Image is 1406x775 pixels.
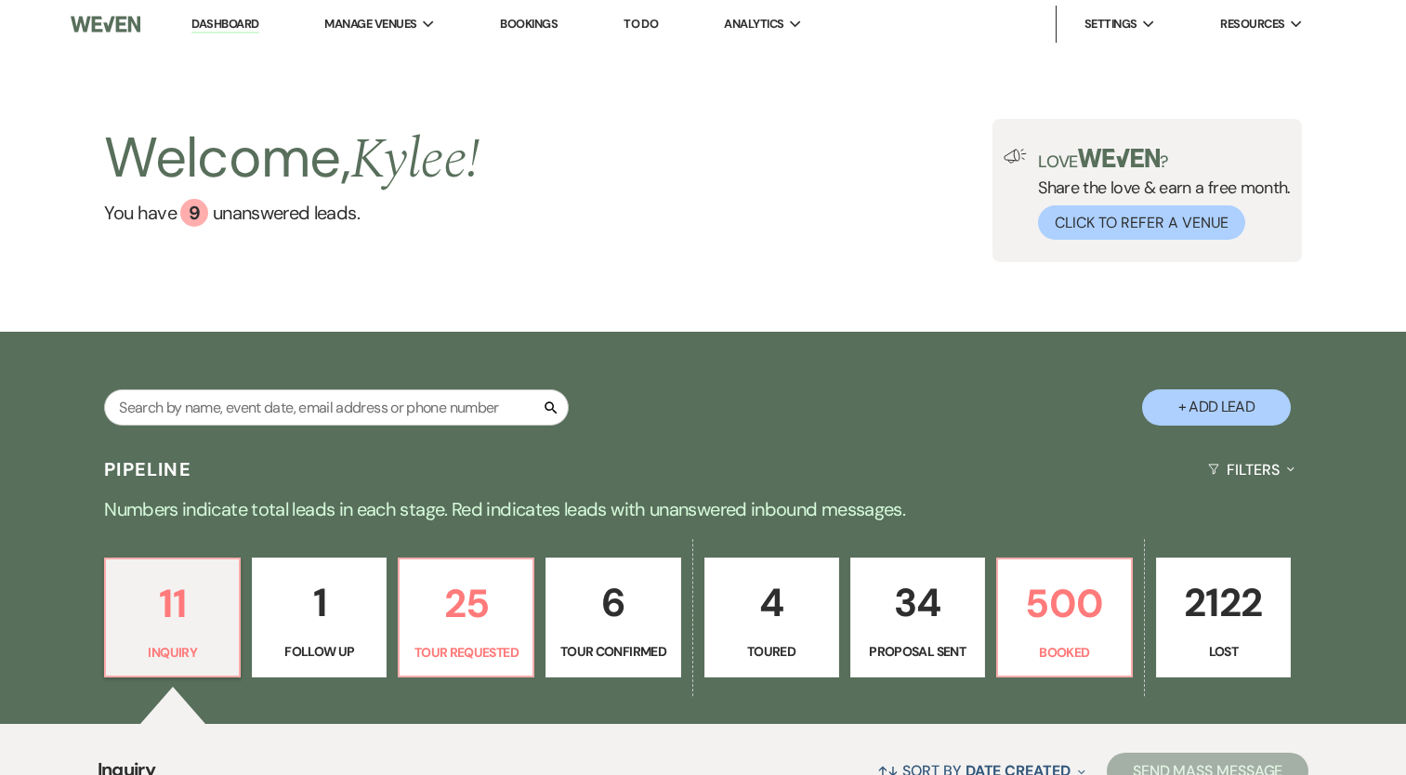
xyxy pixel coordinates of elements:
a: 500Booked [996,558,1133,678]
button: Click to Refer a Venue [1038,205,1245,240]
button: + Add Lead [1142,389,1291,426]
button: Filters [1201,445,1302,494]
img: loud-speaker-illustration.svg [1004,149,1027,164]
span: Analytics [724,15,783,33]
span: Settings [1084,15,1137,33]
div: 9 [180,199,208,227]
input: Search by name, event date, email address or phone number [104,389,569,426]
div: Share the love & earn a free month. [1027,149,1291,240]
p: Love ? [1038,149,1291,170]
a: 6Tour Confirmed [545,558,680,678]
p: 4 [716,571,827,634]
p: Proposal Sent [862,641,973,662]
span: Manage Venues [324,15,416,33]
p: 1 [264,571,374,634]
h2: Welcome, [104,119,480,199]
p: 25 [411,572,521,635]
img: Weven Logo [71,5,140,44]
a: 25Tour Requested [398,558,534,678]
h3: Pipeline [104,456,191,482]
p: Follow Up [264,641,374,662]
p: Tour Requested [411,642,521,663]
a: 11Inquiry [104,558,241,678]
a: Bookings [500,16,558,32]
a: 34Proposal Sent [850,558,985,678]
a: 1Follow Up [252,558,387,678]
p: Tour Confirmed [558,641,668,662]
p: Numbers indicate total leads in each stage. Red indicates leads with unanswered inbound messages. [34,494,1373,524]
span: Kylee ! [350,117,480,203]
a: 2122Lost [1156,558,1291,678]
span: Resources [1220,15,1284,33]
a: Dashboard [191,16,258,33]
a: 4Toured [704,558,839,678]
p: Inquiry [117,642,228,663]
p: Booked [1009,642,1120,663]
p: 500 [1009,572,1120,635]
p: 6 [558,571,668,634]
a: To Do [624,16,658,32]
img: weven-logo-green.svg [1078,149,1161,167]
a: You have 9 unanswered leads. [104,199,480,227]
p: 34 [862,571,973,634]
p: Lost [1168,641,1279,662]
p: Toured [716,641,827,662]
p: 2122 [1168,571,1279,634]
p: 11 [117,572,228,635]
